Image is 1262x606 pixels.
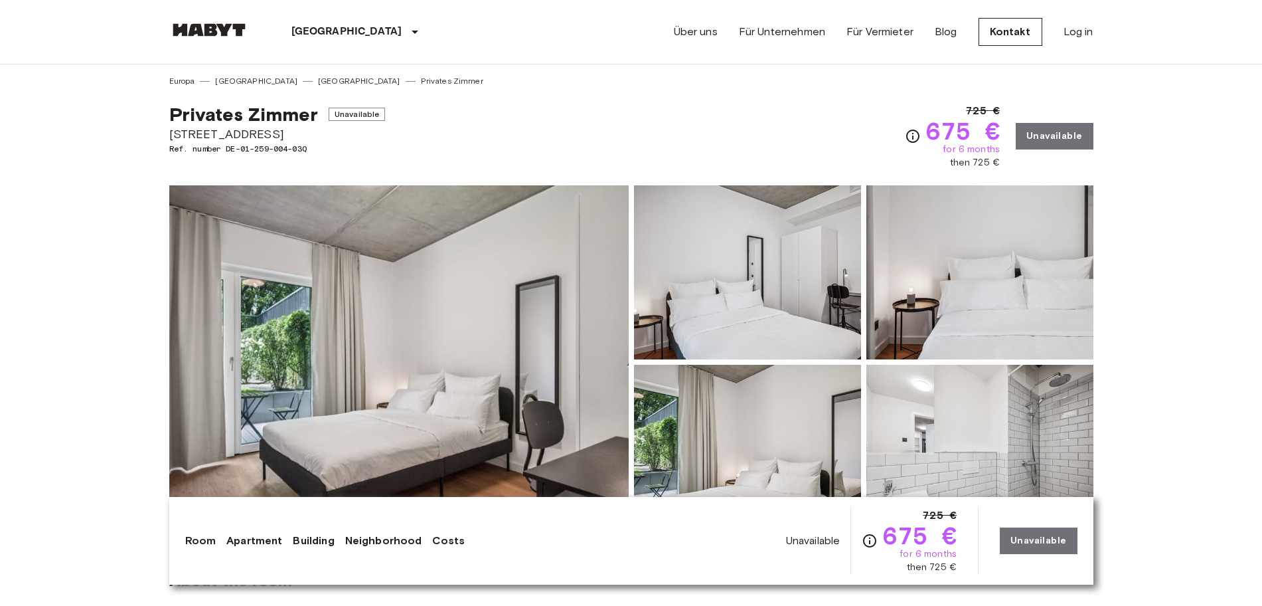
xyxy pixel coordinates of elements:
img: Picture of unit DE-01-259-004-03Q [866,365,1093,539]
span: Unavailable [329,108,386,121]
a: Room [185,533,216,549]
img: Habyt [169,23,249,37]
a: Costs [432,533,465,549]
span: 675 € [926,119,1000,143]
a: [GEOGRAPHIC_DATA] [215,75,297,87]
img: Picture of unit DE-01-259-004-03Q [634,365,861,539]
svg: Check cost overview for full price breakdown. Please note that discounts apply to new joiners onl... [862,533,878,549]
a: Europa [169,75,195,87]
a: Privates Zimmer [421,75,483,87]
a: [GEOGRAPHIC_DATA] [318,75,400,87]
a: Neighborhood [345,533,422,549]
img: Picture of unit DE-01-259-004-03Q [634,185,861,359]
span: then 725 € [907,561,957,574]
span: 725 € [923,508,957,524]
a: Apartment [226,533,282,549]
a: Über uns [674,24,718,40]
span: for 6 months [943,143,1000,156]
span: [STREET_ADDRESS] [169,126,386,143]
img: Picture of unit DE-01-259-004-03Q [866,185,1093,359]
span: Ref. number DE-01-259-004-03Q [169,143,386,155]
a: Kontakt [979,18,1042,46]
p: [GEOGRAPHIC_DATA] [291,24,402,40]
span: Privates Zimmer [169,103,318,126]
a: Blog [935,24,957,40]
a: Building [293,533,334,549]
a: Für Unternehmen [739,24,825,40]
a: Log in [1064,24,1093,40]
span: Unavailable [786,534,840,548]
span: 675 € [883,524,957,548]
svg: Check cost overview for full price breakdown. Please note that discounts apply to new joiners onl... [905,128,921,144]
a: Für Vermieter [846,24,913,40]
span: 725 € [966,103,1000,119]
img: Marketing picture of unit DE-01-259-004-03Q [169,185,629,539]
span: for 6 months [900,548,957,561]
span: then 725 € [950,156,1000,169]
